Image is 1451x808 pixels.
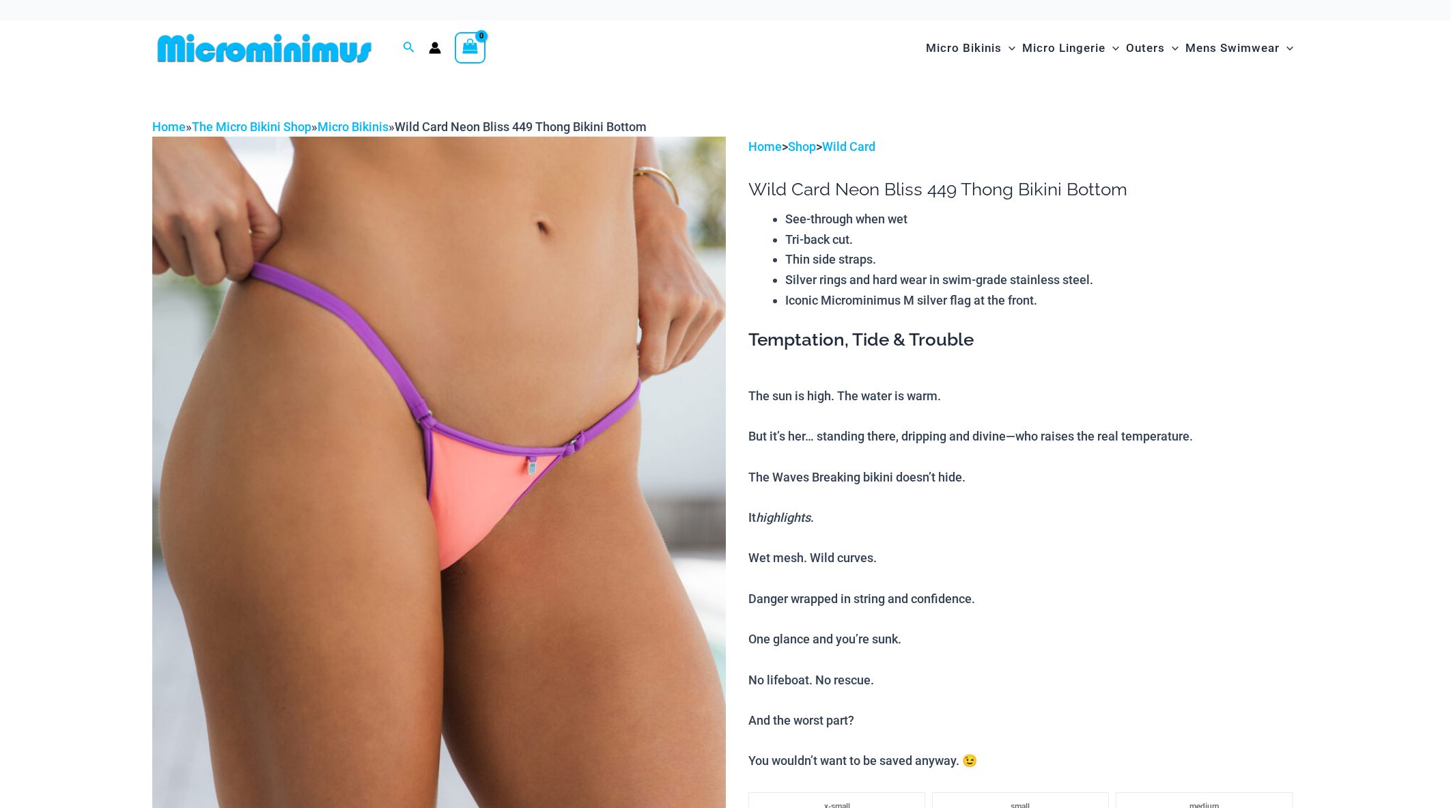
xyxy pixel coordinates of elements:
a: Micro LingerieMenu ToggleMenu Toggle [1019,27,1123,69]
span: » » » [152,120,647,134]
span: Outers [1126,31,1165,66]
span: Micro Lingerie [1022,31,1105,66]
p: > > [748,137,1299,157]
a: Wild Card [822,139,875,154]
a: Mens SwimwearMenu ToggleMenu Toggle [1182,27,1297,69]
span: Menu Toggle [1002,31,1015,66]
a: Home [152,120,186,134]
li: Iconic Microminimus M silver flag at the front. [785,290,1299,311]
li: Thin side straps. [785,249,1299,270]
a: Home [748,139,782,154]
h1: Wild Card Neon Bliss 449 Thong Bikini Bottom [748,179,1299,200]
li: Tri-back cut. [785,229,1299,250]
span: Wild Card Neon Bliss 449 Thong Bikini Bottom [395,120,647,134]
a: Account icon link [429,42,441,54]
a: The Micro Bikini Shop [192,120,311,134]
a: OutersMenu ToggleMenu Toggle [1123,27,1182,69]
a: View Shopping Cart, empty [455,32,486,64]
li: See-through when wet [785,209,1299,229]
img: MM SHOP LOGO FLAT [152,33,377,64]
a: Shop [788,139,816,154]
li: Silver rings and hard wear in swim-grade stainless steel. [785,270,1299,290]
a: Micro BikinisMenu ToggleMenu Toggle [922,27,1019,69]
span: Micro Bikinis [926,31,1002,66]
i: highlights [756,510,811,525]
span: Menu Toggle [1280,31,1293,66]
nav: Site Navigation [920,25,1299,71]
span: Mens Swimwear [1185,31,1280,66]
a: Search icon link [403,40,415,57]
a: Micro Bikinis [318,120,389,134]
p: The sun is high. The water is warm. But it’s her… standing there, dripping and divine—who raises ... [748,386,1299,771]
h3: Temptation, Tide & Trouble [748,329,1299,352]
span: Menu Toggle [1165,31,1179,66]
span: Menu Toggle [1105,31,1119,66]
